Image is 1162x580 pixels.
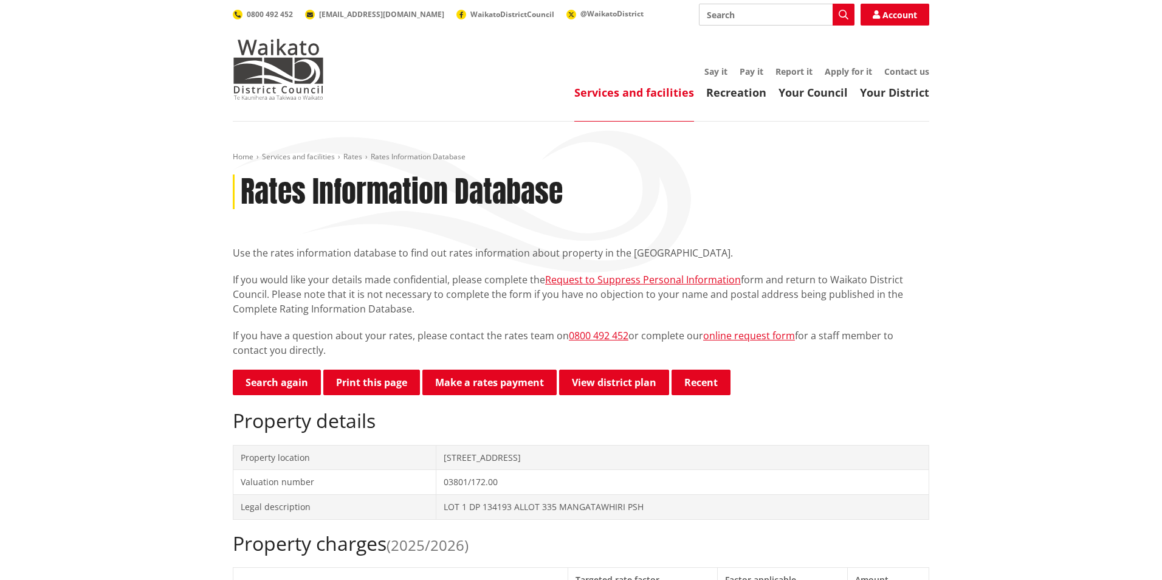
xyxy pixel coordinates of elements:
a: Contact us [884,66,929,77]
a: Your Council [779,85,848,100]
h1: Rates Information Database [241,174,563,210]
img: Waikato District Council - Te Kaunihera aa Takiwaa o Waikato [233,39,324,100]
a: Request to Suppress Personal Information [545,273,741,286]
a: @WaikatoDistrict [566,9,644,19]
a: Apply for it [825,66,872,77]
p: Use the rates information database to find out rates information about property in the [GEOGRAPHI... [233,246,929,260]
nav: breadcrumb [233,152,929,162]
td: [STREET_ADDRESS] [436,445,929,470]
button: Recent [672,370,731,395]
span: [EMAIL_ADDRESS][DOMAIN_NAME] [319,9,444,19]
td: Property location [233,445,436,470]
span: Rates Information Database [371,151,466,162]
h2: Property charges [233,532,929,555]
a: 0800 492 452 [233,9,293,19]
span: @WaikatoDistrict [580,9,644,19]
a: Services and facilities [574,85,694,100]
span: 0800 492 452 [247,9,293,19]
a: Say it [704,66,727,77]
h2: Property details [233,409,929,432]
a: [EMAIL_ADDRESS][DOMAIN_NAME] [305,9,444,19]
a: Search again [233,370,321,395]
a: online request form [703,329,795,342]
a: 0800 492 452 [569,329,628,342]
input: Search input [699,4,854,26]
span: WaikatoDistrictCouncil [470,9,554,19]
a: Rates [343,151,362,162]
td: Valuation number [233,470,436,495]
span: (2025/2026) [387,535,469,555]
a: Your District [860,85,929,100]
a: WaikatoDistrictCouncil [456,9,554,19]
a: Account [861,4,929,26]
td: Legal description [233,494,436,519]
a: Make a rates payment [422,370,557,395]
a: View district plan [559,370,669,395]
a: Home [233,151,253,162]
button: Print this page [323,370,420,395]
td: LOT 1 DP 134193 ALLOT 335 MANGATAWHIRI PSH [436,494,929,519]
a: Recreation [706,85,766,100]
td: 03801/172.00 [436,470,929,495]
p: If you would like your details made confidential, please complete the form and return to Waikato ... [233,272,929,316]
a: Services and facilities [262,151,335,162]
p: If you have a question about your rates, please contact the rates team on or complete our for a s... [233,328,929,357]
a: Pay it [740,66,763,77]
a: Report it [775,66,813,77]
